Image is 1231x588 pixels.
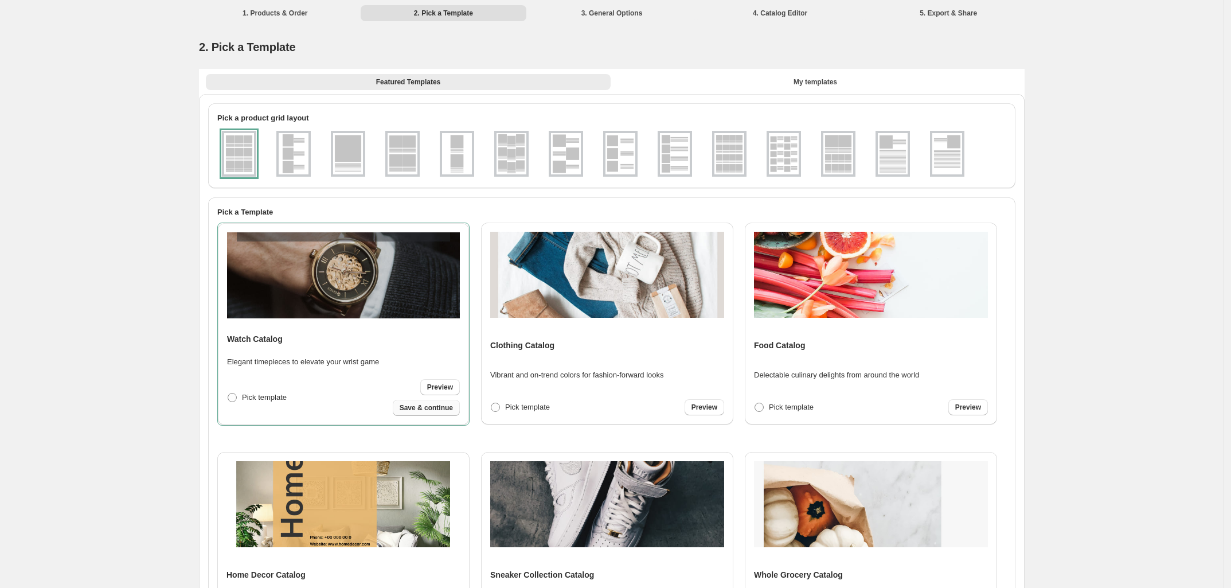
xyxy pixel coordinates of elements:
h2: Pick a Template [217,207,1006,218]
img: g2x2v1 [388,133,417,174]
h4: Food Catalog [754,340,805,351]
button: Save & continue [393,400,460,416]
h2: Pick a product grid layout [217,112,1006,124]
img: g1x3v3 [605,133,635,174]
span: My templates [794,77,837,87]
span: Save & continue [400,403,453,412]
img: g1x3v1 [279,133,308,174]
img: g4x4v1 [714,133,744,174]
h4: Home Decor Catalog [226,569,306,581]
img: g3x3v2 [497,133,526,174]
a: Preview [685,399,724,415]
img: g1x1v1 [333,133,363,174]
img: g1x4v1 [660,133,690,174]
img: g2x5v1 [769,133,799,174]
img: g2x1_4x2v1 [823,133,853,174]
span: 2. Pick a Template [199,41,295,53]
span: Pick template [769,403,814,411]
h4: Whole Grocery Catalog [754,569,843,581]
p: Elegant timepieces to elevate your wrist game [227,356,379,368]
span: Preview [955,403,981,412]
h4: Clothing Catalog [490,340,554,351]
p: Delectable culinary delights from around the world [754,369,919,381]
a: Preview [948,399,988,415]
span: Preview [427,383,453,392]
span: Pick template [242,393,287,402]
span: Preview [691,403,717,412]
a: Preview [420,379,460,395]
img: g1x1v2 [878,133,908,174]
h4: Sneaker Collection Catalog [490,569,594,581]
img: g1x3v2 [551,133,581,174]
img: g1x2v1 [442,133,472,174]
span: Featured Templates [376,77,440,87]
h4: Watch Catalog [227,333,283,345]
span: Pick template [505,403,550,411]
p: Vibrant and on-trend colors for fashion-forward looks [490,369,664,381]
img: g1x1v3 [932,133,962,174]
